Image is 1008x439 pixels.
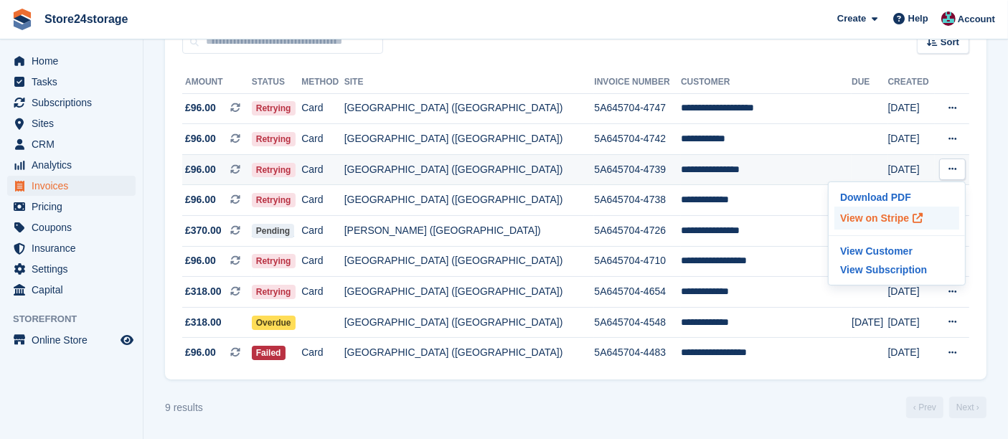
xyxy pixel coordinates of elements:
span: Retrying [252,163,296,177]
th: Created [888,71,935,94]
th: Method [301,71,344,94]
span: Home [32,51,118,71]
span: Coupons [32,217,118,237]
span: Sort [941,35,959,49]
td: 5A645704-4742 [594,124,681,155]
td: [GEOGRAPHIC_DATA] ([GEOGRAPHIC_DATA]) [344,307,595,338]
span: Online Store [32,330,118,350]
nav: Page [903,397,989,418]
a: menu [7,51,136,71]
a: Store24storage [39,7,134,31]
td: [GEOGRAPHIC_DATA] ([GEOGRAPHIC_DATA]) [344,124,595,155]
span: £370.00 [185,223,222,238]
td: Card [301,216,344,247]
span: £96.00 [185,253,216,268]
td: [DATE] [888,338,935,368]
span: Storefront [13,312,143,326]
td: [DATE] [888,93,935,124]
th: Site [344,71,595,94]
span: £96.00 [185,100,216,115]
td: [DATE] [888,277,935,308]
td: [GEOGRAPHIC_DATA] ([GEOGRAPHIC_DATA]) [344,338,595,368]
td: Card [301,154,344,185]
span: Settings [32,259,118,279]
td: Card [301,185,344,216]
a: menu [7,280,136,300]
td: 5A645704-4483 [594,338,681,368]
td: [DATE] [888,307,935,338]
td: [GEOGRAPHIC_DATA] ([GEOGRAPHIC_DATA]) [344,246,595,277]
a: menu [7,176,136,196]
a: View on Stripe [834,207,959,230]
a: Next [949,397,986,418]
td: Card [301,246,344,277]
td: [DATE] [888,124,935,155]
img: George [941,11,956,26]
div: 9 results [165,400,203,415]
span: £96.00 [185,131,216,146]
a: View Customer [834,242,959,260]
td: [PERSON_NAME] ([GEOGRAPHIC_DATA]) [344,216,595,247]
td: [DATE] [852,307,887,338]
td: Card [301,124,344,155]
td: [GEOGRAPHIC_DATA] ([GEOGRAPHIC_DATA]) [344,277,595,308]
th: Status [252,71,301,94]
a: menu [7,259,136,279]
span: £96.00 [185,345,216,360]
span: Retrying [252,132,296,146]
span: Sites [32,113,118,133]
a: menu [7,197,136,217]
a: Download PDF [834,188,959,207]
span: Invoices [32,176,118,196]
td: 5A645704-4548 [594,307,681,338]
a: Preview store [118,331,136,349]
img: stora-icon-8386f47178a22dfd0bd8f6a31ec36ba5ce8667c1dd55bd0f319d3a0aa187defe.svg [11,9,33,30]
span: Retrying [252,193,296,207]
a: menu [7,72,136,92]
td: 5A645704-4726 [594,216,681,247]
span: £96.00 [185,162,216,177]
span: Tasks [32,72,118,92]
a: menu [7,155,136,175]
a: menu [7,330,136,350]
span: Capital [32,280,118,300]
span: Retrying [252,285,296,299]
span: Insurance [32,238,118,258]
span: Help [908,11,928,26]
th: Invoice Number [594,71,681,94]
span: Overdue [252,316,296,330]
span: Analytics [32,155,118,175]
span: Pending [252,224,294,238]
td: [GEOGRAPHIC_DATA] ([GEOGRAPHIC_DATA]) [344,154,595,185]
a: menu [7,217,136,237]
td: 5A645704-4710 [594,246,681,277]
td: Card [301,277,344,308]
span: £318.00 [185,315,222,330]
span: £96.00 [185,192,216,207]
th: Customer [681,71,852,94]
td: 5A645704-4747 [594,93,681,124]
td: 5A645704-4738 [594,185,681,216]
a: Previous [906,397,943,418]
a: View Subscription [834,260,959,279]
span: £318.00 [185,284,222,299]
th: Due [852,71,887,94]
td: [GEOGRAPHIC_DATA] ([GEOGRAPHIC_DATA]) [344,185,595,216]
a: menu [7,93,136,113]
td: [GEOGRAPHIC_DATA] ([GEOGRAPHIC_DATA]) [344,93,595,124]
span: Subscriptions [32,93,118,113]
a: menu [7,134,136,154]
span: Failed [252,346,286,360]
th: Amount [182,71,252,94]
a: menu [7,113,136,133]
td: 5A645704-4654 [594,277,681,308]
td: [DATE] [888,154,935,185]
td: Card [301,338,344,368]
span: CRM [32,134,118,154]
span: Retrying [252,254,296,268]
td: Card [301,93,344,124]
